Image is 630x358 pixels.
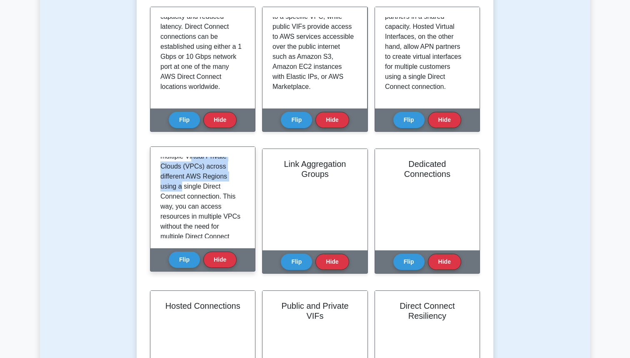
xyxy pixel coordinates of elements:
button: Hide [315,254,349,270]
h2: Link Aggregation Groups [272,159,357,179]
button: Flip [169,252,200,268]
button: Hide [203,252,237,268]
button: Flip [169,112,200,128]
h2: Hosted Connections [160,301,245,311]
h2: Dedicated Connections [385,159,470,179]
h2: Public and Private VIFs [272,301,357,321]
button: Hide [428,112,461,128]
button: Hide [203,112,237,128]
button: Flip [393,254,425,270]
button: Flip [281,112,312,128]
button: Flip [393,112,425,128]
button: Hide [315,112,349,128]
h2: Direct Connect Resiliency [385,301,470,321]
button: Hide [428,254,461,270]
p: Direct Connect Gateway allows you to connect your on-premises networks to multiple Virtual Privat... [160,121,242,332]
button: Flip [281,254,312,270]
